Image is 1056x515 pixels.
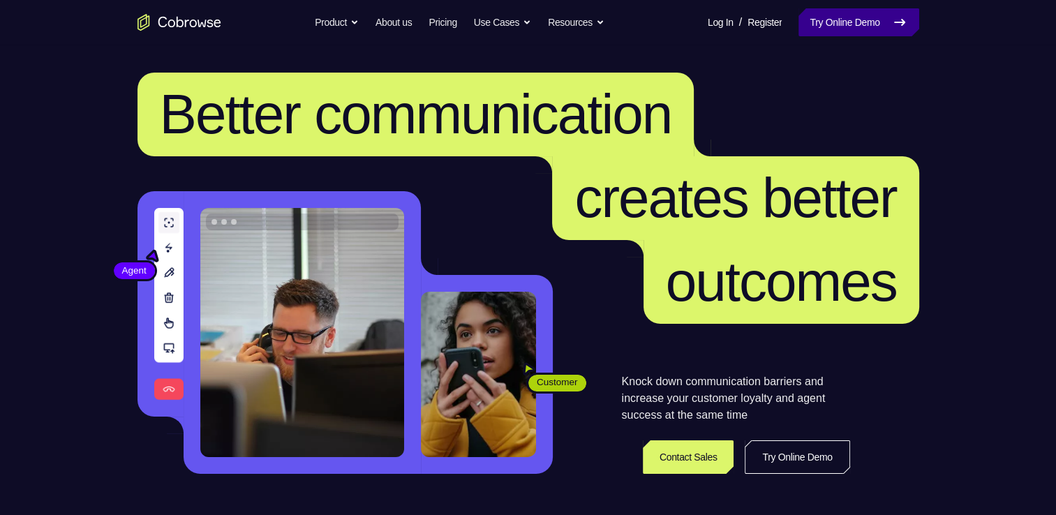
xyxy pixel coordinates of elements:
[574,167,896,229] span: creates better
[643,440,734,474] a: Contact Sales
[748,8,782,36] a: Register
[708,8,734,36] a: Log In
[745,440,849,474] a: Try Online Demo
[474,8,531,36] button: Use Cases
[622,373,850,424] p: Knock down communication barriers and increase your customer loyalty and agent success at the sam...
[137,14,221,31] a: Go to the home page
[421,292,536,457] img: A customer holding their phone
[739,14,742,31] span: /
[429,8,456,36] a: Pricing
[798,8,919,36] a: Try Online Demo
[666,251,897,313] span: outcomes
[548,8,604,36] button: Resources
[315,8,359,36] button: Product
[375,8,412,36] a: About us
[160,83,672,145] span: Better communication
[200,208,404,457] img: A customer support agent talking on the phone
